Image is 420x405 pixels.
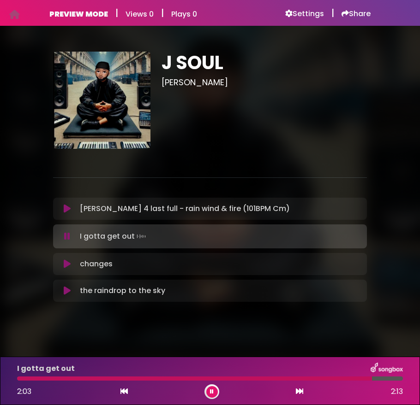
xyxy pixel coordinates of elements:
h6: Plays 0 [171,10,197,18]
p: the raindrop to the sky [80,285,165,296]
p: I gotta get out [80,230,148,243]
img: eH1wlhrjTzCZHtPldvEQ [53,52,150,149]
h6: PREVIEW MODE [49,10,108,18]
a: Share [342,9,371,18]
h3: [PERSON_NAME] [162,77,367,88]
h5: | [161,7,164,18]
h1: J SOUL [162,52,367,74]
h5: | [331,7,334,18]
h6: Views 0 [126,10,154,18]
p: changes [80,258,113,270]
a: Settings [285,9,324,18]
img: waveform4.gif [135,230,148,243]
p: [PERSON_NAME] 4 last full - rain wind & fire (101BPM Cm) [80,203,290,214]
h5: | [115,7,118,18]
